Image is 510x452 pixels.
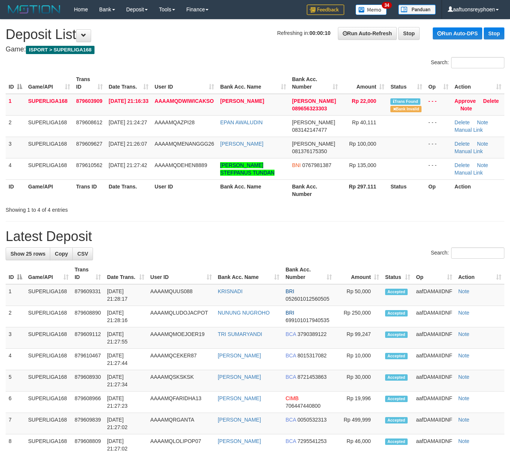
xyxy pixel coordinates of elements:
[302,162,331,168] span: Copy 0767981387 to clipboard
[151,72,217,94] th: User ID: activate to sort column ascending
[147,306,215,327] td: AAAAMQLUDOJACPOT
[335,392,382,413] td: Rp 19,996
[109,141,147,147] span: [DATE] 21:26:07
[109,119,147,125] span: [DATE] 21:24:27
[6,4,63,15] img: MOTION_logo.png
[147,284,215,306] td: AAAAMQUUS088
[335,306,382,327] td: Rp 250,000
[454,98,476,104] a: Approve
[218,395,261,401] a: [PERSON_NAME]
[104,327,147,349] td: [DATE] 21:27:55
[355,5,387,15] img: Button%20Memo.svg
[106,72,152,94] th: Date Trans.: activate to sort column ascending
[104,370,147,392] td: [DATE] 21:27:34
[218,374,261,380] a: [PERSON_NAME]
[458,310,469,316] a: Note
[72,327,104,349] td: 879609112
[433,27,482,39] a: Run Auto-DPS
[147,413,215,434] td: AAAAMQRGANTA
[6,327,25,349] td: 3
[6,158,25,179] td: 4
[413,284,455,306] td: aafDAMAIIDNF
[309,30,330,36] strong: 00:00:10
[413,306,455,327] td: aafDAMAIIDNF
[50,247,73,260] a: Copy
[398,27,420,40] a: Stop
[285,296,329,302] span: Copy 052601012560505 to clipboard
[451,247,504,259] input: Search:
[292,98,336,104] span: [PERSON_NAME]
[413,413,455,434] td: aafDAMAIIDNF
[413,370,455,392] td: aafDAMAIIDNF
[25,392,72,413] td: SUPERLIGA168
[335,370,382,392] td: Rp 30,000
[154,162,207,168] span: AAAAMQDEHEN8889
[220,98,264,104] a: [PERSON_NAME]
[217,72,289,94] th: Bank Acc. Name: activate to sort column ascending
[10,251,45,257] span: Show 25 rows
[451,179,504,201] th: Action
[297,374,327,380] span: Copy 8721453863 to clipboard
[385,417,408,423] span: Accepted
[106,179,152,201] th: Date Trans.
[297,331,327,337] span: Copy 3790389122 to clipboard
[297,417,327,423] span: Copy 0050532313 to clipboard
[6,229,504,244] h1: Latest Deposit
[6,115,25,137] td: 2
[25,158,73,179] td: SUPERLIGA168
[385,310,408,316] span: Accepted
[218,310,270,316] a: NUNUNG NUGROHO
[285,403,320,409] span: Copy 706447440800 to clipboard
[292,127,327,133] span: Copy 083142147477 to clipboard
[55,251,68,257] span: Copy
[104,349,147,370] td: [DATE] 21:27:44
[458,331,469,337] a: Note
[390,98,420,105] span: Similar transaction found
[76,119,102,125] span: 879608612
[215,263,283,284] th: Bank Acc. Name: activate to sort column ascending
[104,413,147,434] td: [DATE] 21:27:02
[292,119,335,125] span: [PERSON_NAME]
[387,72,425,94] th: Status: activate to sort column ascending
[382,263,413,284] th: Status: activate to sort column ascending
[104,263,147,284] th: Date Trans.: activate to sort column ascending
[297,438,327,444] span: Copy 7295541253 to clipboard
[154,98,214,104] span: AAAAMQDWIWICAKSO
[218,438,261,444] a: [PERSON_NAME]
[431,57,504,68] label: Search:
[335,349,382,370] td: Rp 10,000
[26,46,94,54] span: ISPORT > SUPERLIGA168
[292,141,335,147] span: [PERSON_NAME]
[147,349,215,370] td: AAAAMQCEKER87
[25,94,73,116] td: SUPERLIGA168
[292,162,301,168] span: BNI
[341,72,387,94] th: Amount: activate to sort column ascending
[147,370,215,392] td: AAAAMQSKSKSK
[218,331,262,337] a: TRI SUMARYANDI
[6,72,25,94] th: ID: activate to sort column descending
[6,392,25,413] td: 6
[454,141,469,147] a: Delete
[6,247,50,260] a: Show 25 rows
[154,141,214,147] span: AAAAMQMENANGGG26
[425,115,451,137] td: - - -
[218,288,243,294] a: KRISNADI
[460,105,472,111] a: Note
[385,331,408,338] span: Accepted
[282,263,335,284] th: Bank Acc. Number: activate to sort column ascending
[349,162,376,168] span: Rp 135,000
[458,417,469,423] a: Note
[25,137,73,158] td: SUPERLIGA168
[25,349,72,370] td: SUPERLIGA168
[352,119,376,125] span: Rp 40,111
[458,395,469,401] a: Note
[25,370,72,392] td: SUPERLIGA168
[390,106,421,112] span: Bank is not match
[413,327,455,349] td: aafDAMAIIDNF
[385,438,408,445] span: Accepted
[289,179,341,201] th: Bank Acc. Number
[6,137,25,158] td: 3
[477,119,488,125] a: Note
[6,349,25,370] td: 4
[147,392,215,413] td: AAAAMQFARIDHA13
